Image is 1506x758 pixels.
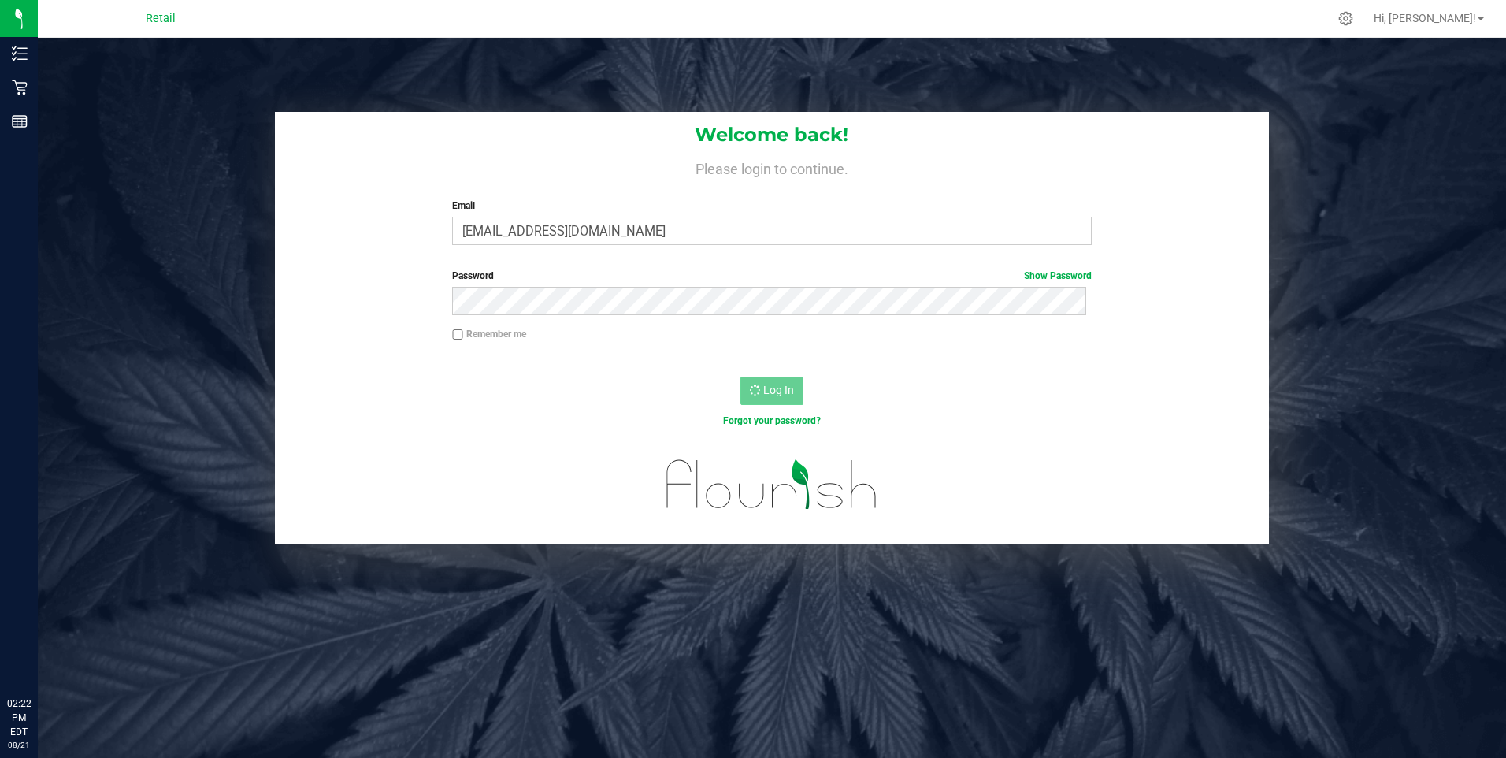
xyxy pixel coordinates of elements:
inline-svg: Inventory [12,46,28,61]
inline-svg: Retail [12,80,28,95]
span: Retail [146,12,176,25]
span: Hi, [PERSON_NAME]! [1374,12,1476,24]
a: Forgot your password? [723,415,821,426]
a: Show Password [1024,270,1092,281]
div: Manage settings [1336,11,1356,26]
img: flourish_logo.svg [647,444,896,525]
h4: Please login to continue. [275,158,1270,176]
span: Password [452,270,494,281]
p: 02:22 PM EDT [7,697,31,739]
h1: Welcome back! [275,124,1270,145]
button: Log In [740,377,803,405]
label: Email [452,199,1092,213]
p: 08/21 [7,739,31,751]
label: Remember me [452,327,526,341]
input: Remember me [452,329,463,340]
inline-svg: Reports [12,113,28,129]
span: Log In [763,384,794,396]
